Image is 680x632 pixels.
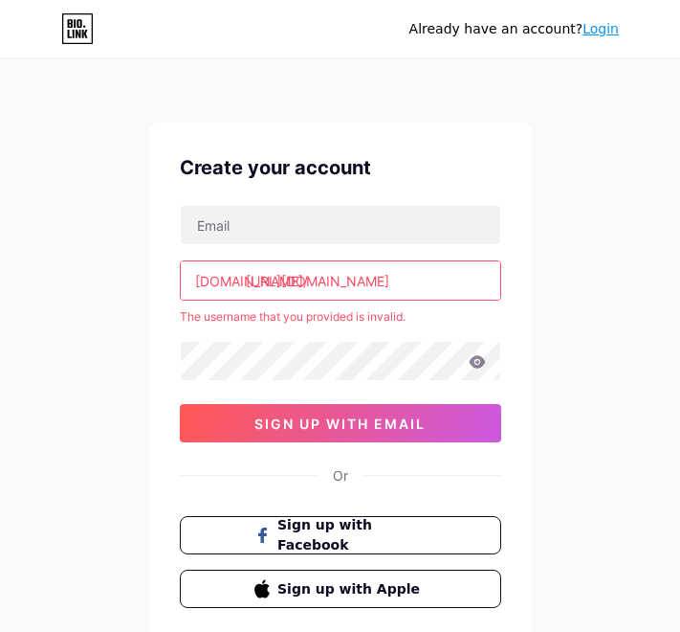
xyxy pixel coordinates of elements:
a: Login [582,21,619,36]
input: username [181,261,500,300]
div: The username that you provided is invalid. [180,308,501,326]
span: Sign up with Facebook [277,515,426,555]
div: Already have an account? [409,19,619,39]
button: Sign up with Apple [180,570,501,608]
div: [DOMAIN_NAME]/ [195,271,308,291]
div: Create your account [180,153,501,182]
input: Email [181,206,500,244]
span: Sign up with Apple [277,579,426,599]
span: sign up with email [254,416,426,432]
div: Or [333,465,348,485]
button: sign up with email [180,404,501,442]
button: Sign up with Facebook [180,516,501,554]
